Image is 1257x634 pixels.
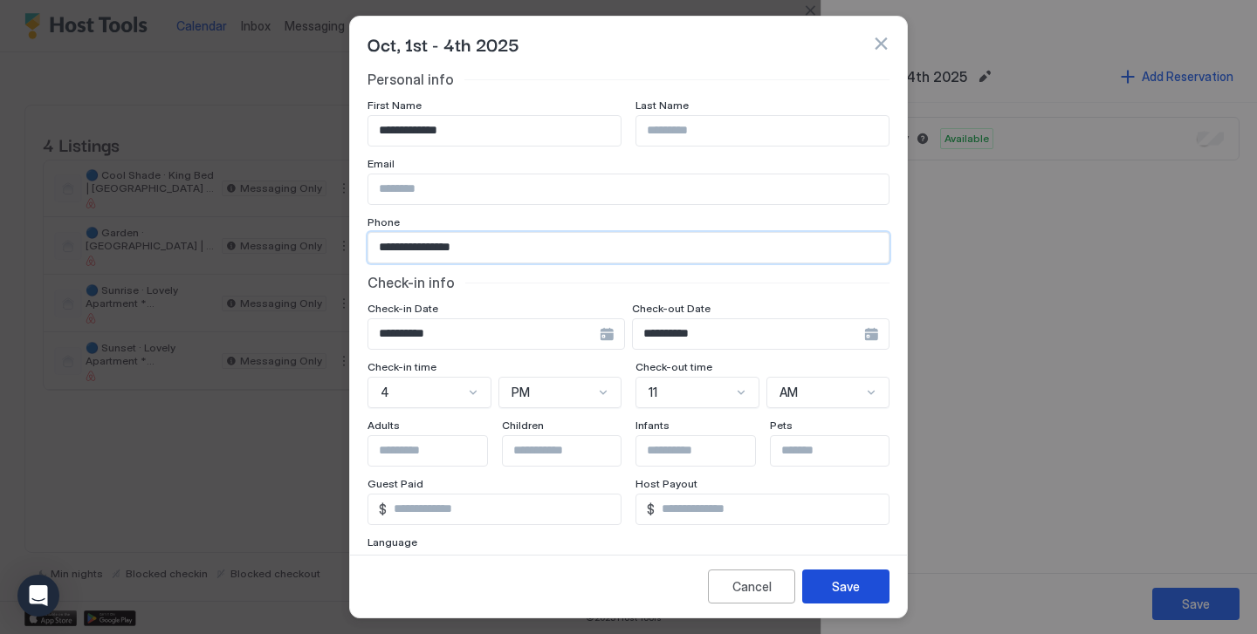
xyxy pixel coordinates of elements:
[368,436,512,466] input: Input Field
[635,99,689,112] span: Last Name
[802,569,890,603] button: Save
[502,419,544,432] span: Children
[632,302,711,315] span: Check-out Date
[708,569,795,603] button: Cancel
[636,116,889,146] input: Input Field
[633,319,864,349] input: Input Field
[503,436,646,466] input: Input Field
[771,436,914,466] input: Input Field
[367,535,417,549] span: Language
[635,477,697,490] span: Host Payout
[367,99,422,112] span: First Name
[368,174,889,204] input: Input Field
[367,419,400,432] span: Adults
[381,385,389,400] span: 4
[368,233,889,262] input: Input Field
[636,436,780,466] input: Input Field
[512,385,530,400] span: PM
[770,419,793,432] span: Pets
[647,501,655,517] span: $
[17,575,59,617] div: Open Intercom Messenger
[367,274,455,291] span: Check-in info
[367,477,423,490] span: Guest Paid
[732,577,772,596] div: Cancel
[832,577,860,596] div: Save
[635,360,712,373] span: Check-out time
[367,360,436,373] span: Check-in time
[367,71,454,88] span: Personal info
[635,419,670,432] span: Infants
[379,501,387,517] span: $
[649,385,657,400] span: 11
[655,494,889,524] input: Input Field
[387,494,621,524] input: Input Field
[368,116,621,146] input: Input Field
[367,302,438,315] span: Check-in Date
[367,215,400,228] span: Phone
[368,319,600,349] input: Input Field
[367,31,519,57] span: Oct, 1st - 4th 2025
[780,385,798,400] span: AM
[367,157,395,170] span: Email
